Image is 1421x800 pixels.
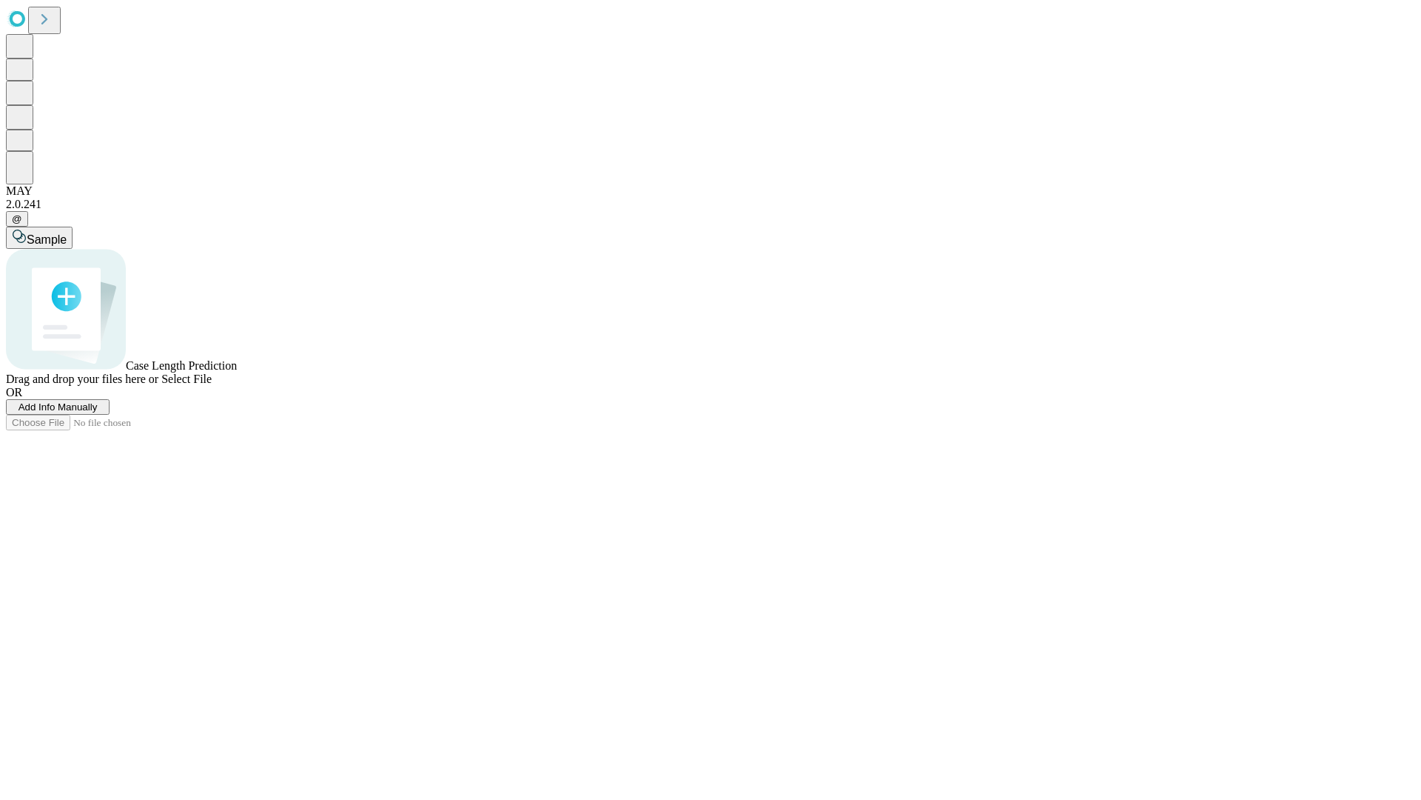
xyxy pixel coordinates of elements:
button: @ [6,211,28,227]
div: MAY [6,184,1415,198]
span: Drag and drop your files here or [6,373,158,385]
span: @ [12,213,22,224]
span: Case Length Prediction [126,359,237,372]
div: 2.0.241 [6,198,1415,211]
span: Add Info Manually [19,401,98,413]
button: Sample [6,227,73,249]
span: OR [6,386,22,399]
button: Add Info Manually [6,399,110,415]
span: Select File [161,373,212,385]
span: Sample [27,233,67,246]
